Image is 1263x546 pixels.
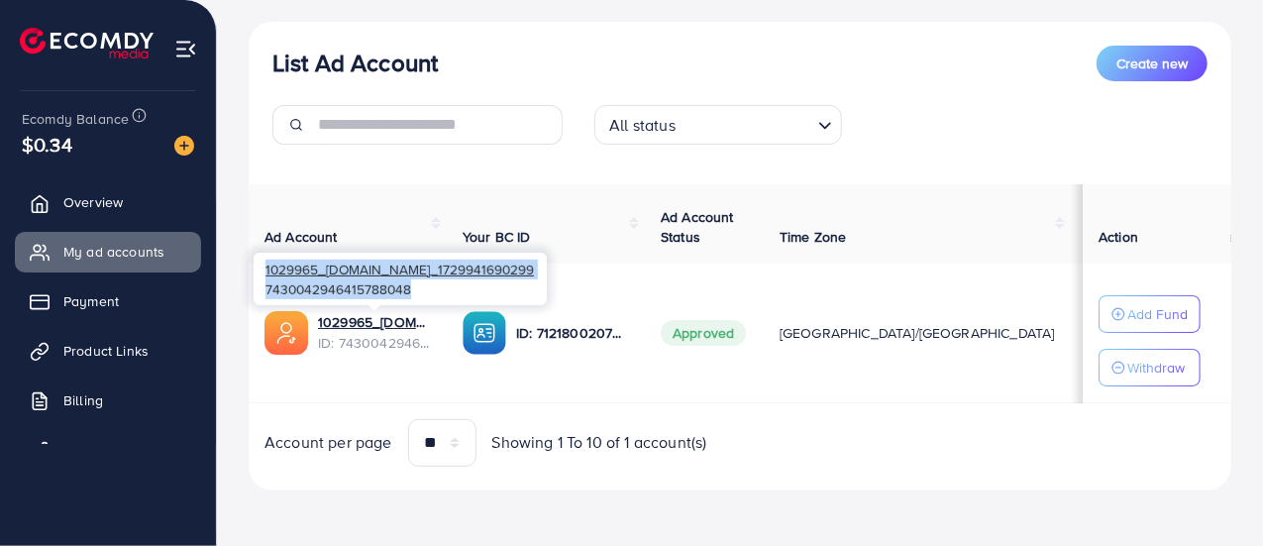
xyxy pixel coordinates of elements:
span: Ecomdy Balance [22,109,129,129]
span: Ad Account [264,227,338,247]
span: Create new [1116,54,1188,73]
a: Payment [15,281,201,321]
button: Withdraw [1099,349,1201,386]
span: Ad Account Status [661,207,734,247]
div: Search for option [594,105,842,145]
span: Affiliate Program [63,440,169,460]
span: Approved [661,320,746,346]
button: Add Fund [1099,295,1201,333]
a: Overview [15,182,201,222]
span: Payment [63,291,119,311]
span: Showing 1 To 10 of 1 account(s) [492,431,707,454]
span: Time Zone [780,227,846,247]
span: ID: 7430042946415788048 [318,333,431,353]
a: Billing [15,381,201,420]
p: Add Fund [1127,302,1188,326]
a: My ad accounts [15,232,201,272]
button: Create new [1097,46,1208,81]
span: $0.34 [22,130,72,159]
span: 1029965_[DOMAIN_NAME]_1729941690299 [265,260,534,278]
span: Overview [63,192,123,212]
h3: List Ad Account [272,49,438,77]
img: image [174,136,194,156]
a: Product Links [15,331,201,371]
span: Action [1099,227,1138,247]
img: logo [20,28,154,58]
span: Your BC ID [463,227,531,247]
span: [GEOGRAPHIC_DATA]/[GEOGRAPHIC_DATA] [780,323,1055,343]
p: ID: 7121800207511076866 [516,321,629,345]
span: My ad accounts [63,242,164,262]
p: Withdraw [1127,356,1185,380]
a: 1029965_[DOMAIN_NAME]_1729941690299 [318,312,431,332]
div: 7430042946415788048 [254,253,547,305]
img: menu [174,38,197,60]
span: All status [605,111,680,140]
input: Search for option [682,107,810,140]
span: Billing [63,390,103,410]
img: ic-ads-acc.e4c84228.svg [264,311,308,355]
span: Account per page [264,431,392,454]
img: ic-ba-acc.ded83a64.svg [463,311,506,355]
span: Product Links [63,341,149,361]
a: Affiliate Program [15,430,201,470]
